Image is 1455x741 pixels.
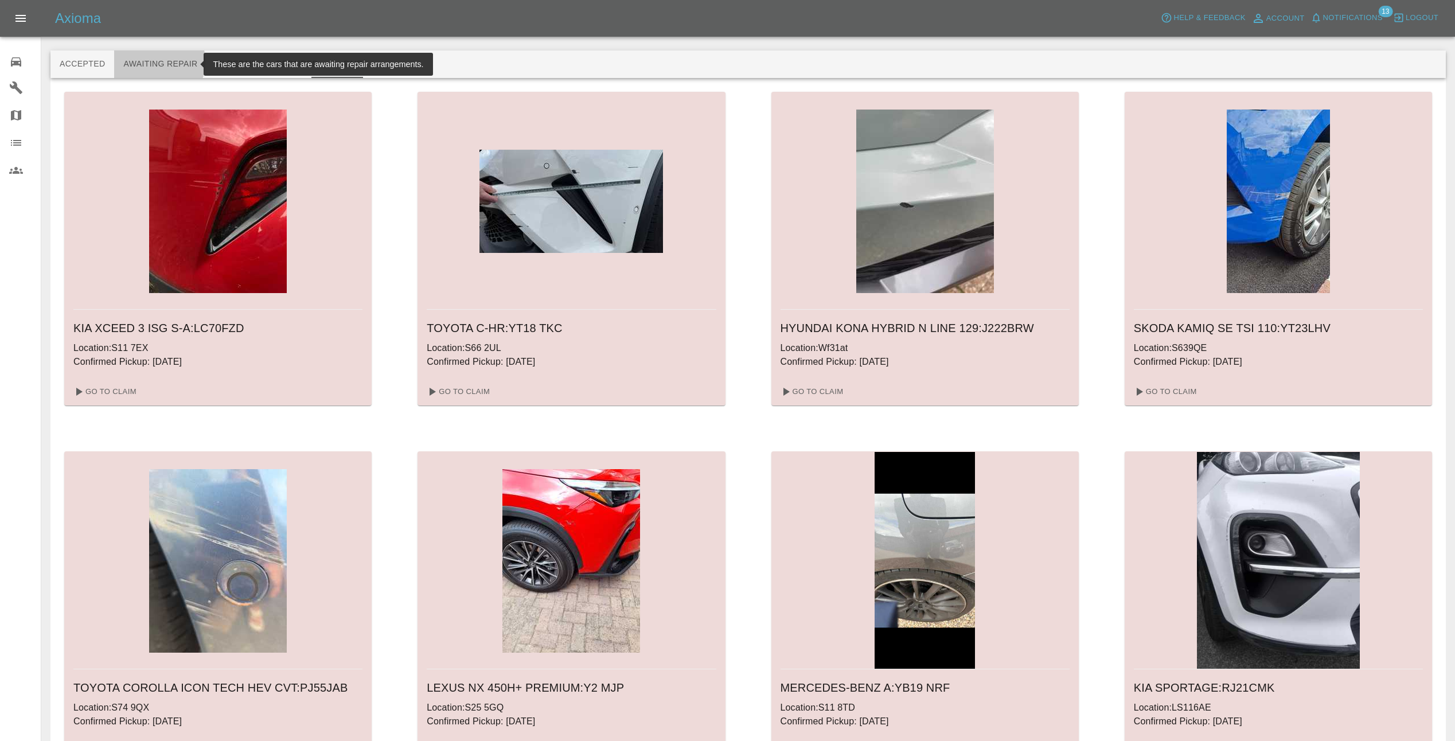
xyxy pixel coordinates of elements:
span: Logout [1406,11,1438,25]
span: Account [1266,12,1305,25]
p: Confirmed Pickup: [DATE] [1134,715,1423,728]
h5: Axioma [55,9,101,28]
p: Location: LS116AE [1134,701,1423,715]
p: Confirmed Pickup: [DATE] [1134,355,1423,369]
h6: MERCEDES-BENZ A : YB19 NRF [781,678,1070,697]
h6: LEXUS NX 450H+ PREMIUM : Y2 MJP [427,678,716,697]
p: Location: S11 8TD [781,701,1070,715]
a: Go To Claim [776,383,847,401]
span: Help & Feedback [1173,11,1245,25]
h6: TOYOTA C-HR : YT18 TKC [427,319,716,337]
button: Logout [1390,9,1441,27]
p: Location: S639QE [1134,341,1423,355]
a: Go To Claim [422,383,493,401]
h6: KIA SPORTAGE : RJ21CMK [1134,678,1423,697]
p: Location: S74 9QX [73,701,362,715]
p: Location: Wf31at [781,341,1070,355]
button: Notifications [1308,9,1386,27]
p: Confirmed Pickup: [DATE] [73,715,362,728]
a: Go To Claim [69,383,139,401]
span: 13 [1378,6,1392,17]
h6: KIA XCEED 3 ISG S-A : LC70FZD [73,319,362,337]
button: Paid [327,50,379,78]
p: Confirmed Pickup: [DATE] [781,355,1070,369]
span: Notifications [1323,11,1383,25]
button: Open drawer [7,5,34,32]
button: Help & Feedback [1158,9,1248,27]
p: Confirmed Pickup: [DATE] [73,355,362,369]
p: Confirmed Pickup: [DATE] [427,715,716,728]
a: Go To Claim [1129,383,1200,401]
h6: SKODA KAMIQ SE TSI 110 : YT23LHV [1134,319,1423,337]
button: Awaiting Repair [114,50,206,78]
button: Accepted [50,50,114,78]
h6: TOYOTA COROLLA ICON TECH HEV CVT : PJ55JAB [73,678,362,697]
p: Location: S25 5GQ [427,701,716,715]
p: Location: S66 2UL [427,341,716,355]
button: In Repair [207,50,267,78]
p: Confirmed Pickup: [DATE] [427,355,716,369]
a: Account [1249,9,1308,28]
button: Repaired [267,50,327,78]
h6: HYUNDAI KONA HYBRID N LINE 129 : J222BRW [781,319,1070,337]
p: Location: S11 7EX [73,341,362,355]
p: Confirmed Pickup: [DATE] [781,715,1070,728]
